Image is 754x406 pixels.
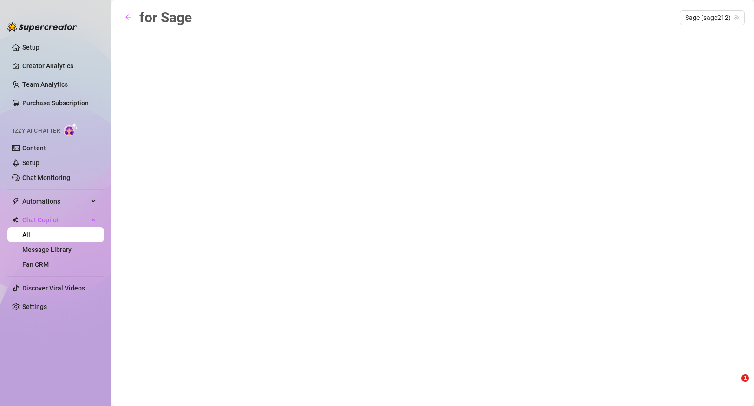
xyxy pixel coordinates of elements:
[22,246,72,253] a: Message Library
[22,159,39,167] a: Setup
[22,144,46,152] a: Content
[22,96,97,110] a: Purchase Subscription
[13,127,60,135] span: Izzy AI Chatter
[734,15,740,20] span: team
[22,81,68,88] a: Team Analytics
[22,194,88,209] span: Automations
[22,174,70,181] a: Chat Monitoring
[7,22,77,32] img: logo-BBDzfeDw.svg
[722,374,745,397] iframe: Intercom live chat
[22,213,88,227] span: Chat Copilot
[139,9,192,26] span: for Sage
[125,14,131,20] span: arrow-left
[22,58,97,73] a: Creator Analytics
[12,217,18,223] img: Chat Copilot
[12,198,20,205] span: thunderbolt
[22,44,39,51] a: Setup
[22,303,47,310] a: Settings
[22,231,30,238] a: All
[64,123,78,136] img: AI Chatter
[741,374,749,382] span: 1
[685,11,739,25] span: Sage (sage212)
[22,284,85,292] a: Discover Viral Videos
[22,261,49,268] a: Fan CRM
